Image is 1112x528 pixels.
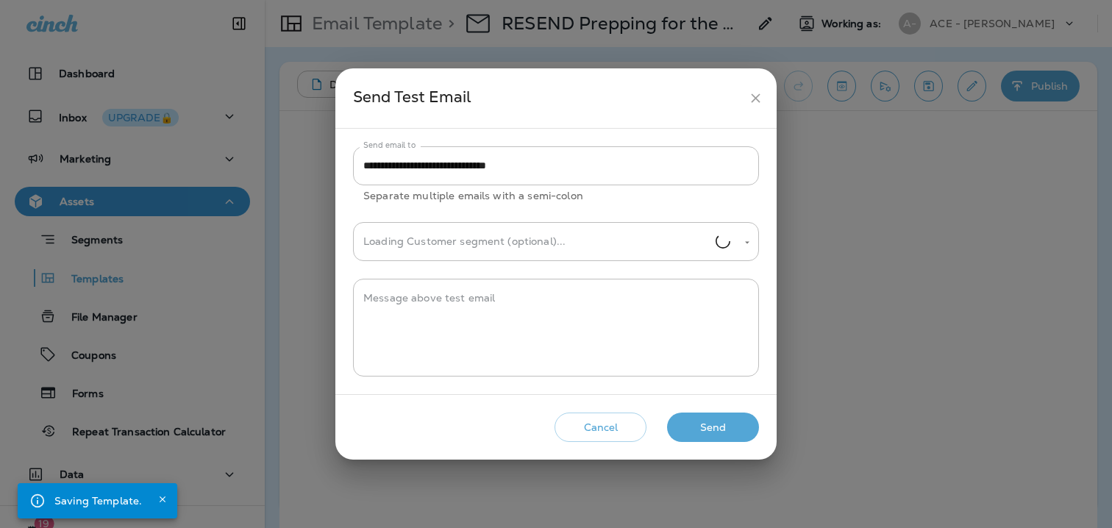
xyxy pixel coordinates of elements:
button: Send [667,413,759,443]
label: Send email to [363,140,416,151]
button: Cancel [555,413,646,443]
button: Close [154,490,171,508]
button: Open [741,236,754,249]
div: Send Test Email [353,85,742,112]
div: Saving Template. [54,488,142,514]
p: Separate multiple emails with a semi-colon [363,188,749,204]
button: close [742,85,769,112]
